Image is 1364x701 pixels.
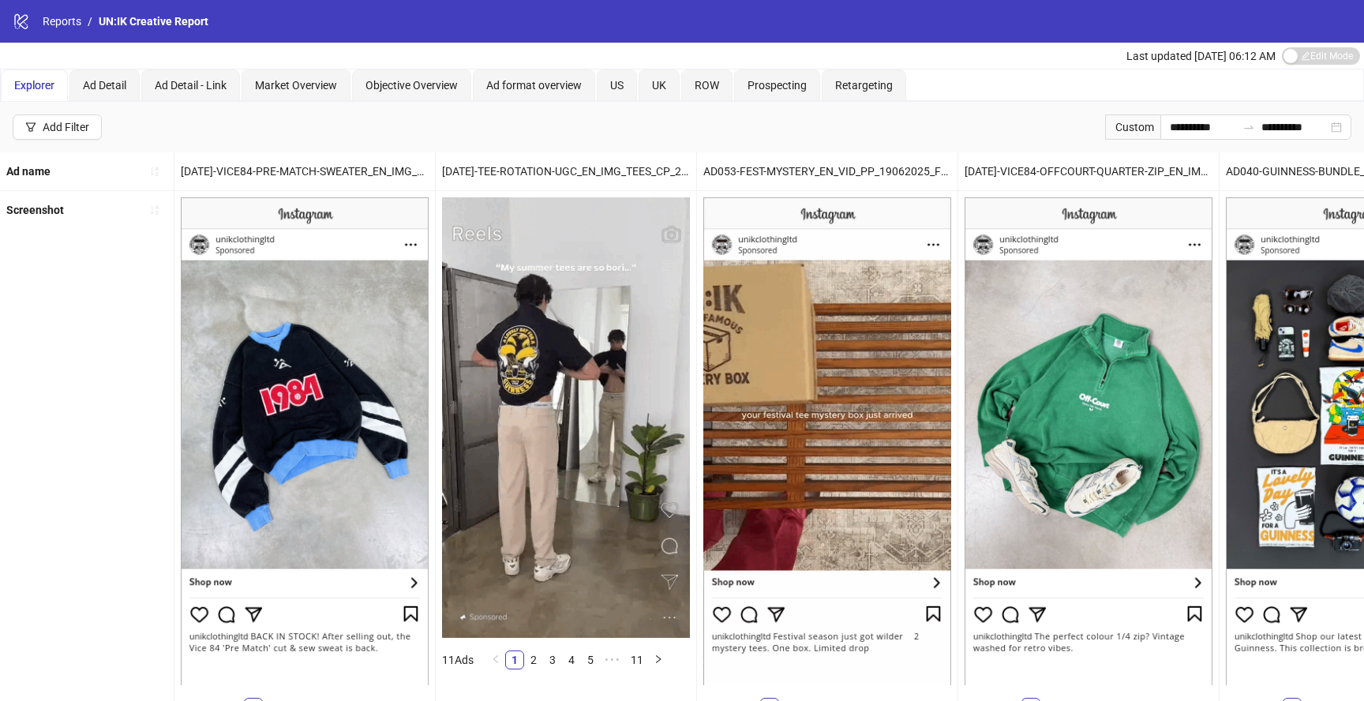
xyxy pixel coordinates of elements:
[6,204,64,216] b: Screenshot
[43,121,89,133] div: Add Filter
[149,204,160,216] span: sort-ascending
[255,79,337,92] span: Market Overview
[88,13,92,30] li: /
[654,654,663,664] span: right
[563,651,580,669] a: 4
[365,79,458,92] span: Objective Overview
[155,79,227,92] span: Ad Detail - Link
[610,79,624,92] span: US
[442,654,474,666] span: 11 Ads
[1105,114,1160,140] div: Custom
[486,650,505,669] button: left
[14,79,54,92] span: Explorer
[25,122,36,133] span: filter
[600,650,625,669] span: •••
[626,651,648,669] a: 11
[625,650,649,669] li: 11
[703,197,951,684] img: Screenshot 120226632388980356
[99,15,208,28] span: UN:IK Creative Report
[436,152,696,190] div: [DATE]-TEE-ROTATION-UGC_EN_IMG_TEES_CP_23072025_ALLG_CC_SC13_None__
[600,650,625,669] li: Next 5 Pages
[965,197,1212,684] img: Screenshot 120228259524060356
[544,651,561,669] a: 3
[524,650,543,669] li: 2
[39,13,84,30] a: Reports
[835,79,893,92] span: Retargeting
[174,152,435,190] div: [DATE]-VICE84-PRE-MATCH-SWEATER_EN_IMG_VICE84_CP_25072025_ALLG_CC_SC4_None__
[486,650,505,669] li: Previous Page
[149,166,160,177] span: sort-ascending
[582,651,599,669] a: 5
[649,650,668,669] button: right
[1242,121,1255,133] span: swap-right
[697,152,957,190] div: AD053-FEST-MYSTERY_EN_VID_PP_19062025_F_CC_SC13_None__
[649,650,668,669] li: Next Page
[1126,50,1276,62] span: Last updated [DATE] 06:12 AM
[652,79,666,92] span: UK
[958,152,1219,190] div: [DATE]-VICE84-OFFCOURT-QUARTER-ZIP_EN_IMG_VICE84_CP_09072025_ALLG_CC_SC24_None__
[543,650,562,669] li: 3
[695,79,719,92] span: ROW
[1242,121,1255,133] span: to
[748,79,807,92] span: Prospecting
[13,114,102,140] button: Add Filter
[442,197,690,638] img: Screenshot 120228576270320356
[6,165,51,178] b: Ad name
[562,650,581,669] li: 4
[83,79,126,92] span: Ad Detail
[486,79,582,92] span: Ad format overview
[505,650,524,669] li: 1
[581,650,600,669] li: 5
[181,197,429,684] img: Screenshot 120228697550570356
[506,651,523,669] a: 1
[525,651,542,669] a: 2
[491,654,500,664] span: left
